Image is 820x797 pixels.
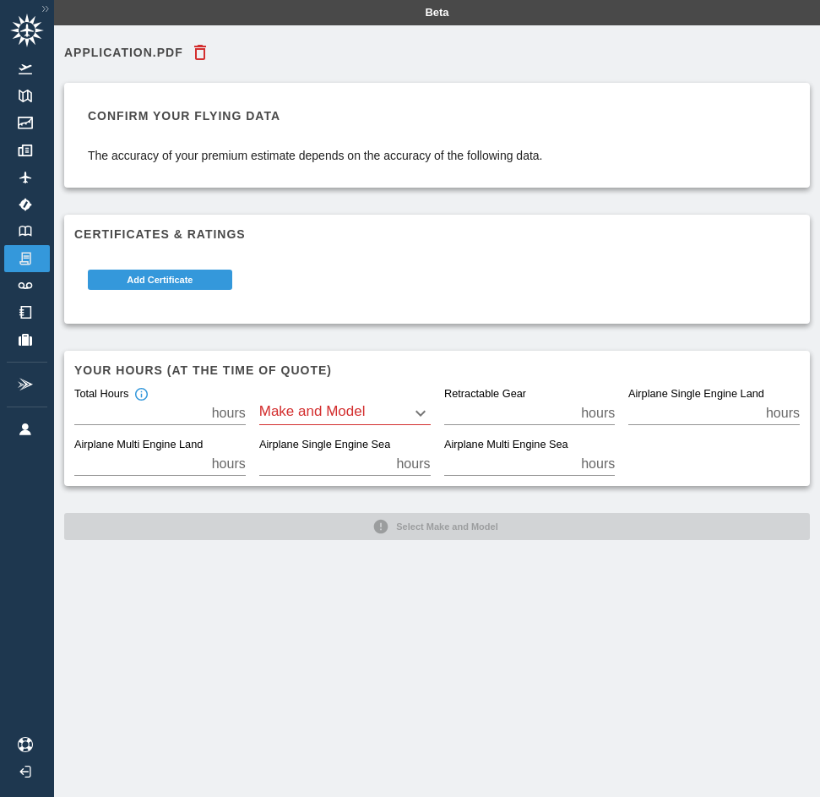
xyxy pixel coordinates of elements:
h6: Certificates & Ratings [74,225,800,243]
p: hours [212,403,246,423]
h6: Your hours (at the time of quote) [74,361,800,379]
label: Airplane Multi Engine Sea [444,438,568,453]
button: Add Certificate [88,270,232,290]
p: hours [581,403,615,423]
label: Airplane Single Engine Land [628,387,764,402]
p: The accuracy of your premium estimate depends on the accuracy of the following data. [88,147,786,164]
h6: Confirm your flying data [88,106,786,125]
p: hours [212,454,246,474]
svg: Total hours in fixed-wing aircraft [133,387,149,402]
p: hours [581,454,615,474]
label: Airplane Multi Engine Land [74,438,203,453]
label: Retractable Gear [444,387,526,402]
p: hours [766,403,800,423]
p: hours [396,454,430,474]
h6: Application.pdf [64,46,183,58]
label: Airplane Single Engine Sea [259,438,390,453]
div: Total Hours [74,387,149,402]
